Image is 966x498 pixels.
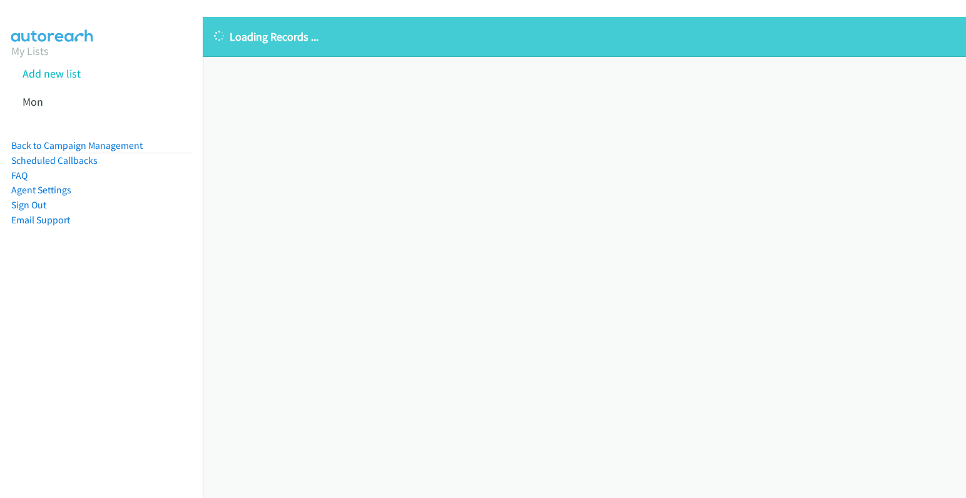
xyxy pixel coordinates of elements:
a: Mon [23,94,43,109]
a: My Lists [11,44,49,58]
p: Loading Records ... [214,28,955,45]
a: Scheduled Callbacks [11,155,98,166]
a: Email Support [11,214,70,226]
a: FAQ [11,170,28,181]
a: Back to Campaign Management [11,140,143,151]
a: Add new list [23,66,81,81]
a: Agent Settings [11,184,71,196]
a: Sign Out [11,199,46,211]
